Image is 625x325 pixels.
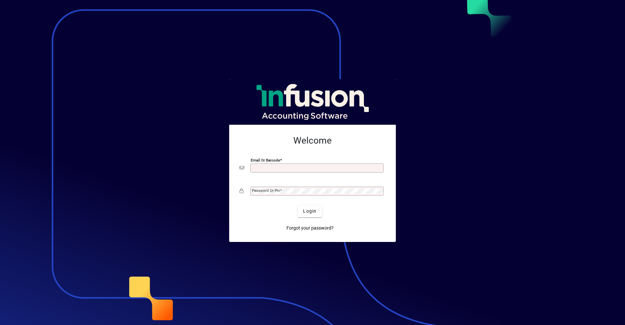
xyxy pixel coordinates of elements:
[286,225,334,232] span: Forgot your password?
[284,222,336,234] a: Forgot your password?
[240,135,385,146] h2: Welcome
[303,208,316,215] span: Login
[298,205,322,217] button: Login
[252,188,280,193] mat-label: Password or Pin
[251,158,280,162] mat-label: Email or Barcode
